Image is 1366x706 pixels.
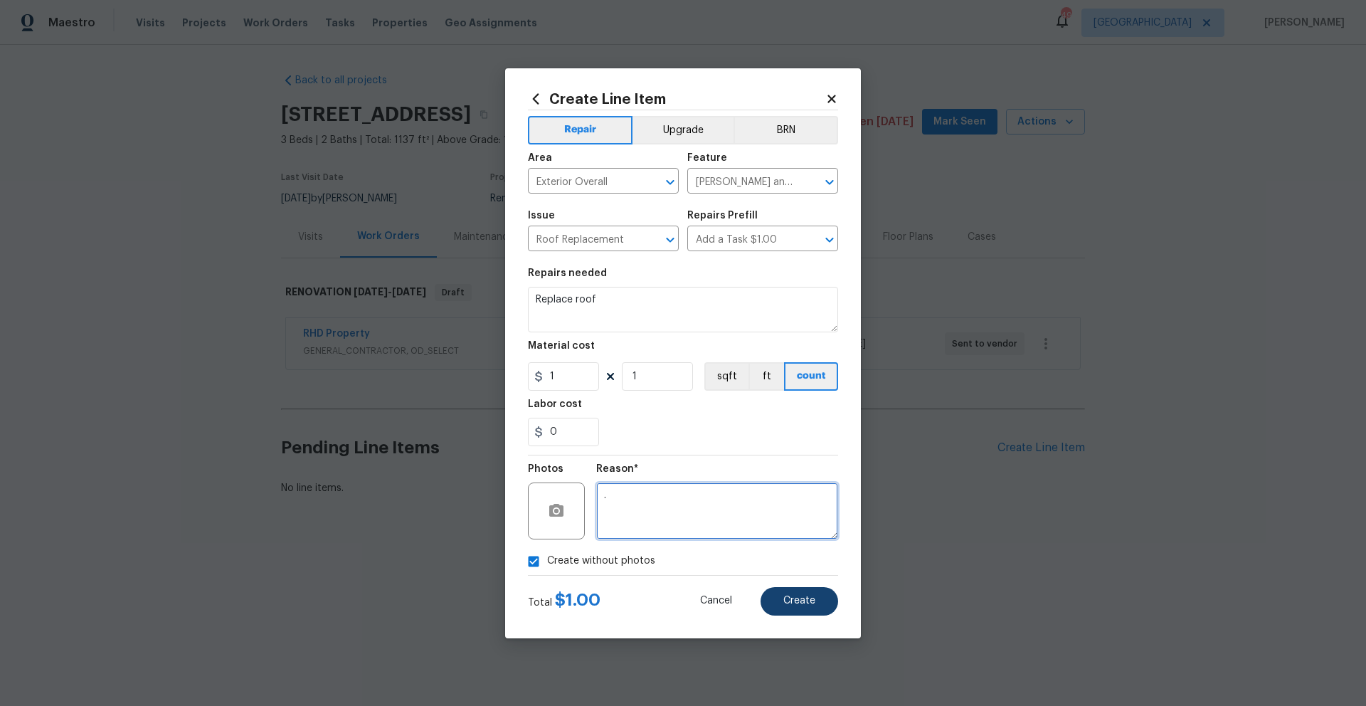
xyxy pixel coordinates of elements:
h2: Create Line Item [528,91,825,107]
h5: Repairs Prefill [687,211,758,221]
button: count [784,362,838,391]
span: Cancel [700,596,732,606]
button: BRN [734,116,838,144]
button: Open [660,172,680,192]
textarea: . [596,483,838,539]
h5: Material cost [528,341,595,351]
button: Create [761,587,838,616]
button: Open [660,230,680,250]
button: ft [748,362,784,391]
h5: Reason* [596,464,638,474]
h5: Photos [528,464,563,474]
h5: Issue [528,211,555,221]
textarea: Replace roof [528,287,838,332]
button: sqft [704,362,748,391]
h5: Feature [687,153,727,163]
button: Open [820,172,840,192]
h5: Labor cost [528,399,582,409]
span: $ 1.00 [555,591,600,608]
button: Upgrade [632,116,734,144]
h5: Area [528,153,552,163]
span: Create [783,596,815,606]
button: Cancel [677,587,755,616]
button: Repair [528,116,632,144]
h5: Repairs needed [528,268,607,278]
span: Create without photos [547,554,655,569]
div: Total [528,593,600,610]
button: Open [820,230,840,250]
